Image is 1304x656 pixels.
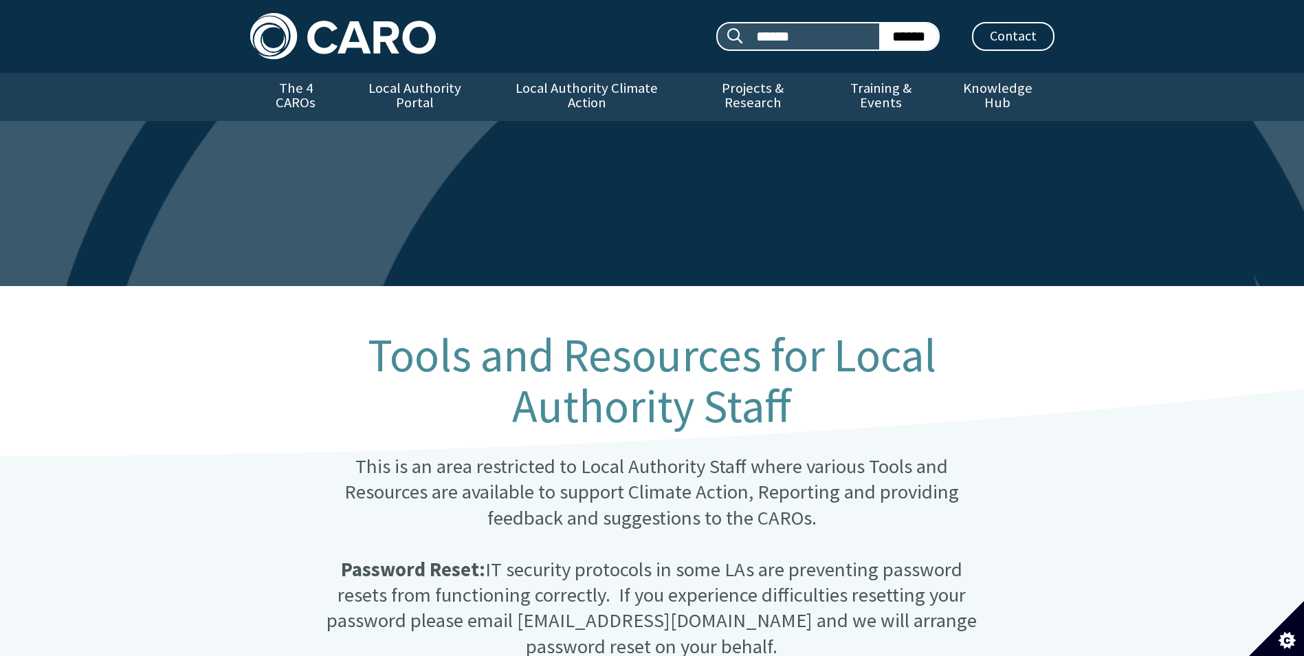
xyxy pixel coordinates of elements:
[318,330,985,432] h1: Tools and Resources for Local Authority Staff
[489,73,685,121] a: Local Authority Climate Action
[821,73,941,121] a: Training & Events
[341,557,485,582] strong: Password Reset:
[250,13,436,59] img: Caro logo
[342,73,489,121] a: Local Authority Portal
[1249,601,1304,656] button: Set cookie preferences
[972,22,1054,51] a: Contact
[941,73,1054,121] a: Knowledge Hub
[250,73,342,121] a: The 4 CAROs
[685,73,821,121] a: Projects & Research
